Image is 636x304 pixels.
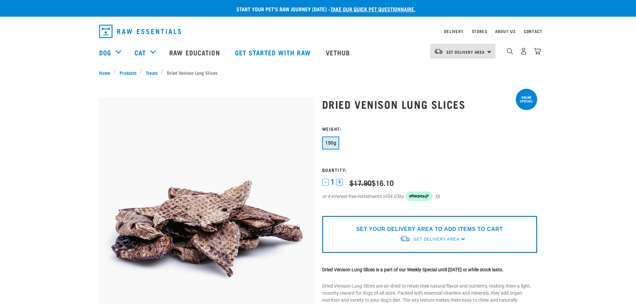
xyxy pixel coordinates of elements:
[325,140,337,145] span: 150g
[414,237,459,242] span: Set Delivery Area
[472,30,487,32] a: Stores
[507,48,513,54] img: home-icon-1@2x.png
[336,179,343,186] button: +
[99,69,537,76] nav: breadcrumbs
[331,179,335,186] span: 1
[495,30,515,32] a: About Us
[331,7,415,10] a: take our quick pet questionnaire.
[446,51,485,53] span: Set Delivery Area
[99,25,181,38] img: Raw Essentials Logo
[322,192,537,201] div: or 4 interest-free instalments of by
[116,69,140,76] a: Products
[99,69,114,76] a: Home
[163,39,228,66] a: Raw Education
[322,267,503,272] strong: Dried Venison Lung Slices is a part of our Weekly Special until [DATE] or while stock lasts.
[94,22,543,41] nav: dropdown navigation
[444,30,463,32] a: Delivery
[350,181,372,185] strike: $17.90
[322,167,537,172] h3: Quantity:
[387,193,399,200] span: $4.03
[400,235,410,242] img: van-moving.png
[322,179,329,186] button: -
[356,225,503,233] p: SET YOUR DELIVERY AREA TO ADD ITEMS TO CART
[520,48,527,55] img: user.png
[142,69,161,76] a: Treats
[434,48,443,54] img: van-moving.png
[322,98,537,110] h1: Dried Venison Lung Slices
[319,39,359,66] a: Vethub
[406,192,432,201] img: Afterpay
[322,136,340,149] button: 150g
[99,47,111,57] a: Dog
[524,30,543,32] a: Contact
[135,47,146,57] a: Cat
[350,179,394,187] div: $16.10
[534,48,541,55] img: home-icon@2x.png
[322,126,537,131] h3: Weight:
[228,39,319,66] a: Get started with Raw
